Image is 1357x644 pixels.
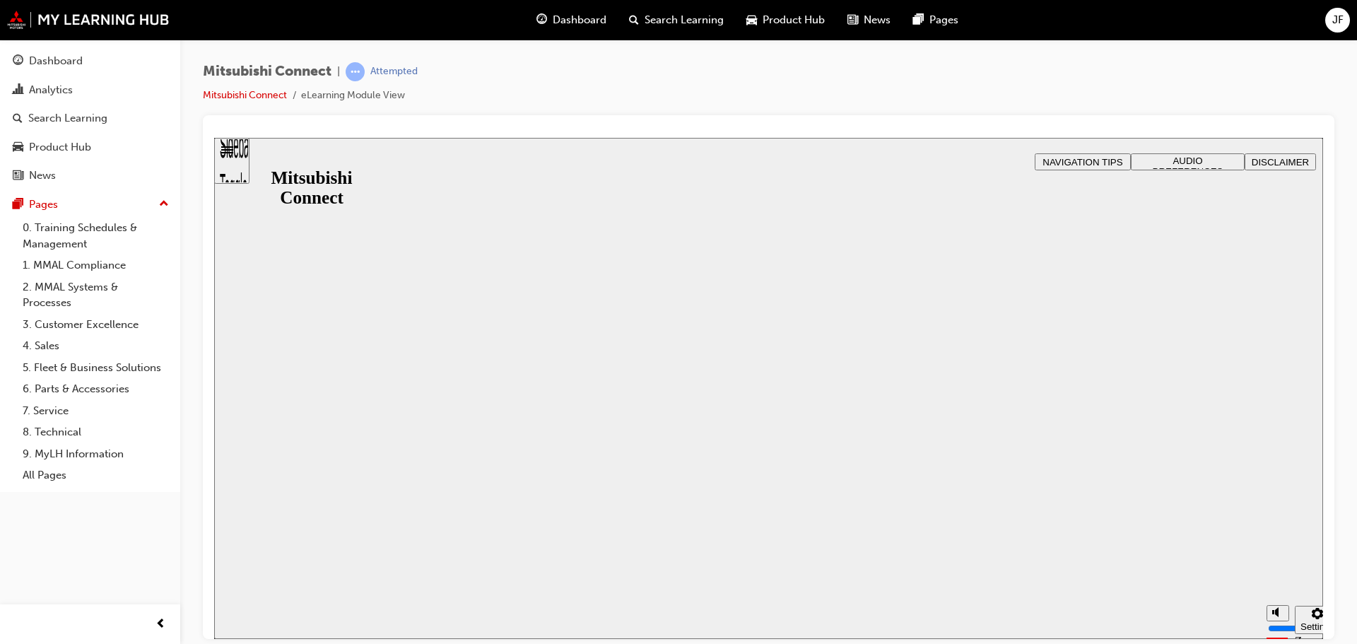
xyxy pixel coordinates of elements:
span: | [337,64,340,80]
button: Pages [6,192,175,218]
span: guage-icon [13,55,23,68]
a: 3. Customer Excellence [17,314,175,336]
button: JF [1325,8,1350,33]
label: Zoom to fit [1081,496,1109,538]
div: misc controls [1045,455,1102,501]
span: JF [1332,12,1344,28]
a: 5. Fleet & Business Solutions [17,357,175,379]
input: volume [1054,485,1145,496]
a: search-iconSearch Learning [618,6,735,35]
div: Product Hub [29,139,91,156]
a: News [6,163,175,189]
span: up-icon [159,195,169,213]
span: search-icon [13,112,23,125]
iframe: To enrich screen reader interactions, please activate Accessibility in Grammarly extension settings [214,138,1323,639]
a: guage-iconDashboard [525,6,618,35]
span: news-icon [847,11,858,29]
a: news-iconNews [836,6,902,35]
span: news-icon [13,170,23,182]
a: All Pages [17,464,175,486]
span: chart-icon [13,84,23,97]
div: Attempted [370,65,418,78]
span: Pages [929,12,958,28]
a: 7. Service [17,400,175,422]
a: Product Hub [6,134,175,160]
a: 4. Sales [17,335,175,357]
a: 0. Training Schedules & Management [17,217,175,254]
span: search-icon [629,11,639,29]
button: Settings [1081,468,1126,496]
span: DISCLAIMER [1038,19,1095,30]
span: guage-icon [536,11,547,29]
span: Dashboard [553,12,606,28]
a: Analytics [6,77,175,103]
div: Analytics [29,82,73,98]
span: car-icon [746,11,757,29]
a: Mitsubishi Connect [203,89,287,101]
a: 6. Parts & Accessories [17,378,175,400]
span: Product Hub [763,12,825,28]
a: car-iconProduct Hub [735,6,836,35]
a: 2. MMAL Systems & Processes [17,276,175,314]
span: News [864,12,891,28]
div: Settings [1086,484,1120,494]
span: pages-icon [13,199,23,211]
span: AUDIO PREFERENCES [939,18,1009,39]
a: pages-iconPages [902,6,970,35]
span: Mitsubishi Connect [203,64,331,80]
a: Search Learning [6,105,175,131]
span: car-icon [13,141,23,154]
div: Search Learning [28,110,107,127]
button: DashboardAnalyticsSearch LearningProduct HubNews [6,45,175,192]
div: Pages [29,197,58,213]
span: prev-icon [155,616,166,633]
li: eLearning Module View [301,88,405,104]
span: Search Learning [645,12,724,28]
span: pages-icon [913,11,924,29]
a: 9. MyLH Information [17,443,175,465]
img: mmal [7,11,170,29]
span: NAVIGATION TIPS [828,19,908,30]
span: learningRecordVerb_ATTEMPT-icon [346,62,365,81]
a: 8. Technical [17,421,175,443]
a: Dashboard [6,48,175,74]
div: News [29,168,56,184]
button: Mute (Ctrl+Alt+M) [1052,467,1075,484]
a: 1. MMAL Compliance [17,254,175,276]
div: Dashboard [29,53,83,69]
